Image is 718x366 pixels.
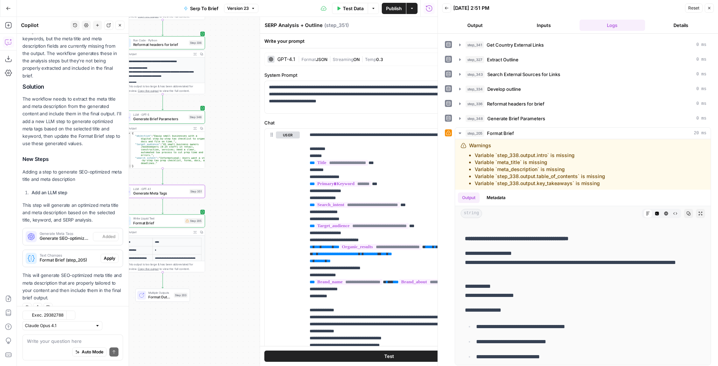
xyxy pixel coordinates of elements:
[162,168,164,184] g: Edge from step_348 to step_351
[174,293,188,298] div: Step 203
[93,232,118,241] button: Added
[327,55,333,62] span: |
[688,5,699,11] span: Reset
[101,254,118,263] button: Apply
[475,152,605,159] li: Variable `step_338.output.intro` is missing
[455,139,711,365] div: 20 ms
[40,232,90,235] span: Generate Meta Tags
[442,20,508,31] button: Output
[466,130,484,137] span: step_205
[332,3,368,14] button: Test Data
[138,15,158,18] span: Copy the output
[487,100,544,107] span: Reformat headers for brief
[455,128,711,139] button: 20 ms
[324,22,349,29] span: ( step_351 )
[128,84,202,93] div: This output is too large & has been abbreviated for review. to view the full content.
[455,83,711,95] button: 0 ms
[487,115,545,122] span: Generate Brief Parameters
[298,55,302,62] span: |
[360,55,365,62] span: |
[138,89,158,92] span: Copy the output
[648,20,714,31] button: Details
[32,190,67,195] strong: Add an LLM step
[148,294,172,300] span: Format Output
[461,209,482,218] span: string
[685,4,703,13] button: Reset
[22,168,123,183] p: Adding a step to generate SEO-optimized meta title and meta description
[475,180,605,187] li: Variable `step_338.output.key_takeaways` is missing
[343,5,364,12] span: Test Data
[694,130,706,136] span: 20 ms
[22,311,66,320] button: Exec. 29382788
[133,220,182,226] span: Format Brief
[148,291,172,295] span: Multiple Outputs
[133,116,187,122] span: Generate Brief Parameters
[128,10,202,19] div: This output is too large & has been abbreviated for review. to view the full content.
[227,5,249,12] span: Version 23
[302,57,316,62] span: Format
[128,262,202,271] div: This output is too large & has been abbreviated for review. to view the full content.
[21,22,68,29] div: Copilot
[580,20,645,31] button: Logs
[25,322,92,329] input: Claude Opus 4.1
[265,22,323,29] textarea: SERP Analysis + Outline
[162,20,164,36] g: Edge from step_334 to step_336
[120,110,205,168] div: LLM · GPT-5Generate Brief ParametersStep 348Output{ "objective":"Equip small businesses with a di...
[455,113,711,124] button: 0 ms
[696,86,706,92] span: 0 ms
[40,257,98,263] span: Format Brief (step_205)
[696,115,706,122] span: 0 ms
[365,57,376,62] span: Temp
[487,41,544,48] span: Get Country External Links
[487,56,519,63] span: Extract Outline
[128,126,190,130] div: Output
[487,130,514,137] span: Format Brief
[22,272,123,301] p: This will generate SEO-optimized meta title and meta description that are properly tailored to yo...
[475,173,605,180] li: Variable `step_338.output.table_of_contents` is missing
[466,115,485,122] span: step_348
[190,5,218,12] span: Serp To Brief
[382,3,406,14] button: Publish
[162,198,164,214] g: Edge from step_351 to step_205
[82,349,103,355] span: Auto Mode
[458,192,480,203] button: Output
[32,312,63,318] span: Exec. 29382788
[133,191,187,196] span: Generate Meta Tags
[264,351,514,362] button: Test
[696,71,706,77] span: 0 ms
[487,86,521,93] span: Develop outline
[455,39,711,50] button: 0 ms
[40,253,98,257] span: Text Changes
[376,57,383,62] span: 0.3
[384,353,394,360] span: Test
[386,5,402,12] span: Publish
[466,86,485,93] span: step_334
[162,272,164,288] g: Edge from step_205 to step_203
[128,230,190,234] div: Output
[133,38,187,42] span: Run Code · Python
[466,41,484,48] span: step_341
[696,42,706,48] span: 0 ms
[455,98,711,109] button: 0 ms
[102,233,115,240] span: Added
[475,159,605,166] li: Variable `meta_title` is missing
[264,72,514,79] label: System Prompt
[133,216,182,221] span: Write Liquid Text
[696,101,706,107] span: 0 ms
[72,347,107,357] button: Auto Mode
[482,192,510,203] button: Metadata
[487,71,560,78] span: Search External Sources for Links
[22,95,123,147] p: The workflow needs to extract the meta title and meta description from the generated content and ...
[179,3,223,14] button: Serp To Brief
[104,255,115,262] span: Apply
[22,155,123,164] h3: New Steps
[276,131,300,138] button: user
[469,142,605,187] div: Warnings
[333,57,353,62] span: Streaming
[120,185,205,198] div: LLM · GPT-4.1Generate Meta TagsStep 351
[224,4,258,13] button: Version 23
[455,54,711,65] button: 0 ms
[133,42,187,48] span: Reformat headers for brief
[40,235,90,242] span: Generate SEO-optimized meta title and meta description for the article
[120,289,205,301] div: Multiple OutputsFormat OutputStep 203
